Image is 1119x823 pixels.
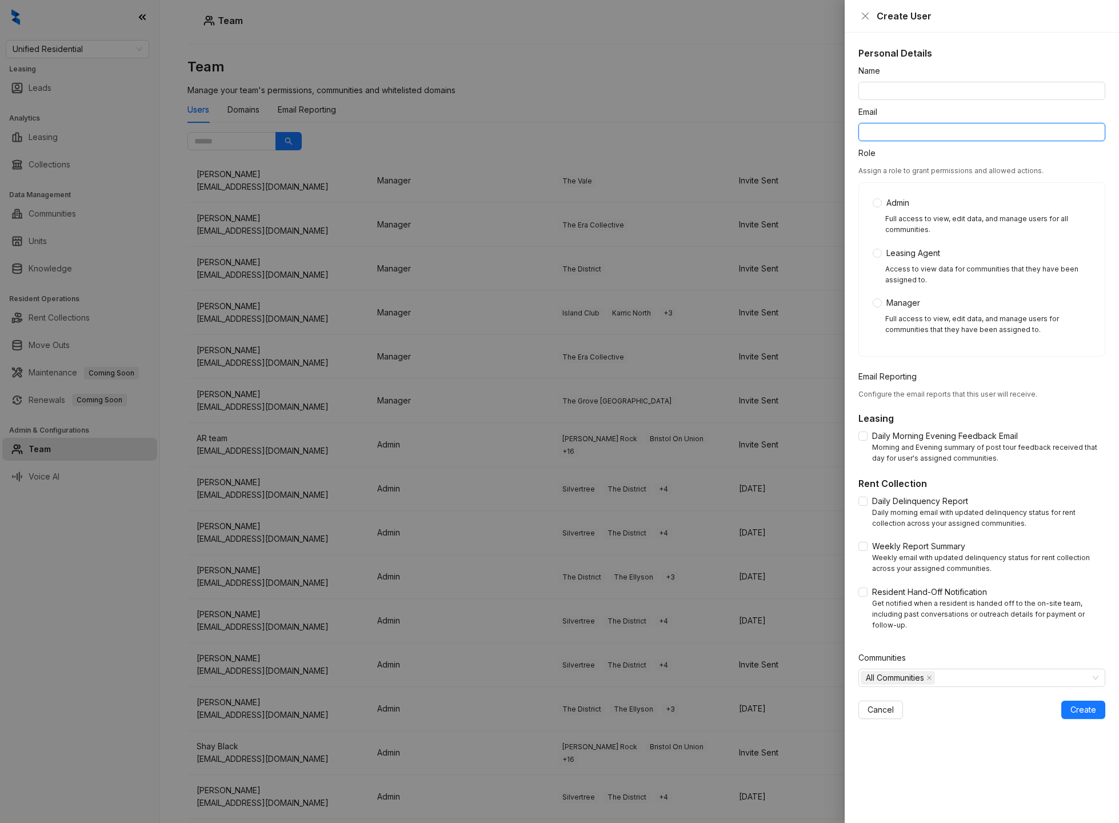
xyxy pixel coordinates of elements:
h5: Rent Collection [858,477,1105,490]
button: Cancel [858,701,903,719]
div: Daily morning email with updated delinquency status for rent collection across your assigned comm... [872,508,1105,529]
h5: Leasing [858,411,1105,425]
label: Role [858,147,883,159]
div: Full access to view, edit data, and manage users for communities that they have been assigned to. [885,314,1091,335]
div: Access to view data for communities that they have been assigned to. [885,264,1091,286]
span: Admin [882,197,914,209]
div: Get notified when a resident is handed off to the on-site team, including past conversations or o... [872,598,1105,631]
label: Name [858,65,888,77]
button: Create [1061,701,1105,719]
div: Weekly email with updated delinquency status for rent collection across your assigned communities. [872,553,1105,574]
span: Assign a role to grant permissions and allowed actions. [858,166,1044,175]
span: Daily Delinquency Report [868,495,973,508]
button: Close [858,9,872,23]
span: All Communities [861,671,935,685]
input: Name [858,82,1105,100]
span: Leasing Agent [882,247,945,259]
label: Email Reporting [858,370,924,383]
label: Communities [858,652,913,664]
span: Cancel [868,704,894,716]
span: Manager [882,297,925,309]
input: Email [858,123,1105,141]
span: Daily Morning Evening Feedback Email [868,430,1022,442]
h5: Personal Details [858,46,1105,60]
span: All Communities [866,672,924,684]
label: Email [858,106,885,118]
span: close [926,675,932,681]
div: Morning and Evening summary of post tour feedback received that day for user's assigned communities. [872,442,1105,464]
span: Resident Hand-Off Notification [868,586,992,598]
span: Weekly Report Summary [868,540,970,553]
span: Configure the email reports that this user will receive. [858,390,1037,398]
span: close [861,11,870,21]
div: Full access to view, edit data, and manage users for all communities. [885,214,1091,235]
div: Create User [877,9,1105,23]
span: Create [1070,704,1096,716]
